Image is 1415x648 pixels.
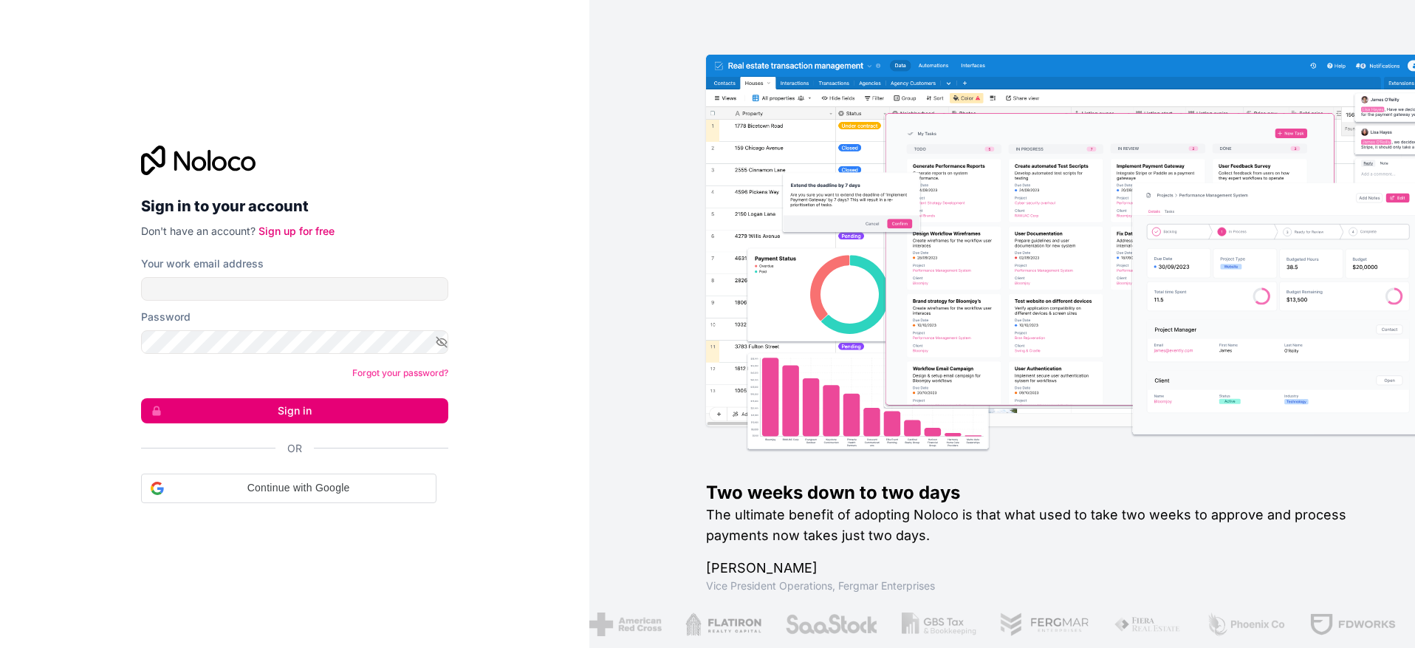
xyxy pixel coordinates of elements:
h1: [PERSON_NAME] [706,558,1368,579]
span: Don't have an account? [141,225,256,237]
img: /assets/saastock-C6Zbiodz.png [784,613,877,636]
img: /assets/fdworks-Bi04fVtw.png [1308,613,1394,636]
img: /assets/phoenix-BREaitsQ.png [1205,613,1285,636]
div: Continue with Google [141,474,436,503]
span: Or [287,441,302,456]
span: Continue with Google [170,480,427,496]
h1: Two weeks down to two days [706,481,1368,505]
input: Password [141,330,448,354]
img: /assets/gbstax-C-GtDUiK.png [900,613,976,636]
a: Forgot your password? [352,367,448,378]
img: /assets/american-red-cross-BAupjrZR.png [589,613,660,636]
label: Your work email address [141,256,264,271]
input: Email address [141,277,448,301]
img: /assets/fiera-fwj2N5v4.png [1112,613,1182,636]
h1: Vice President Operations , Fergmar Enterprises [706,579,1368,593]
h2: Sign in to your account [141,193,448,219]
a: Sign up for free [258,225,335,237]
h2: The ultimate benefit of adopting Noloco is that what used to take two weeks to approve and proces... [706,505,1368,546]
img: /assets/fergmar-CudnrXN5.png [998,613,1089,636]
button: Sign in [141,398,448,423]
img: /assets/flatiron-C8eUkumj.png [684,613,761,636]
label: Password [141,310,191,324]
